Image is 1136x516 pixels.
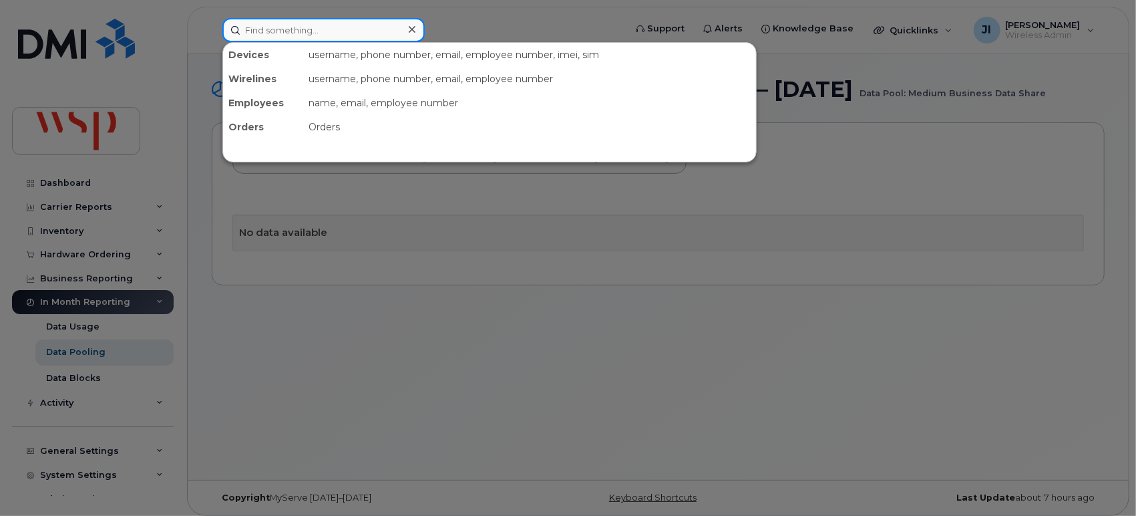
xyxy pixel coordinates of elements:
[223,91,303,115] div: Employees
[223,115,303,139] div: Orders
[303,91,756,115] div: name, email, employee number
[223,43,303,67] div: Devices
[303,43,756,67] div: username, phone number, email, employee number, imei, sim
[303,115,756,139] div: Orders
[223,67,303,91] div: Wirelines
[303,67,756,91] div: username, phone number, email, employee number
